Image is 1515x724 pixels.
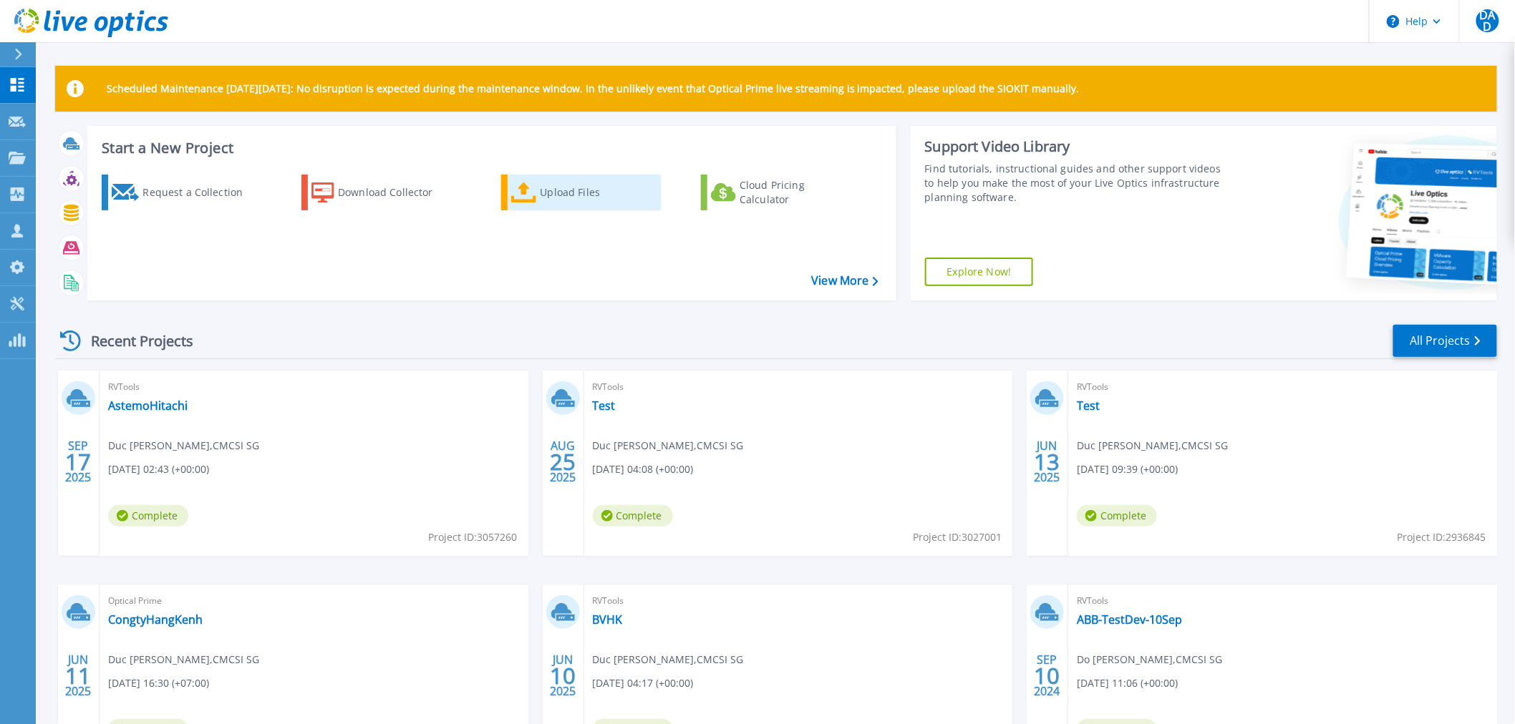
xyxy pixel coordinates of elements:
[1077,461,1178,477] span: [DATE] 09:39 (+00:00)
[1077,652,1222,667] span: Do [PERSON_NAME] , CMCSI SG
[550,670,576,682] span: 10
[1077,593,1489,609] span: RVTools
[108,398,188,413] a: AstemoHitachi
[740,178,854,207] div: Cloud Pricing Calculator
[1077,438,1228,454] span: Duc [PERSON_NAME] , CMCSI SG
[64,650,92,702] div: JUN 2025
[593,438,744,454] span: Duc [PERSON_NAME] , CMCSI SG
[925,137,1226,156] div: Support Video Library
[1077,505,1157,527] span: Complete
[65,456,91,468] span: 17
[549,650,576,702] div: JUN 2025
[501,175,661,210] a: Upload Files
[593,612,623,627] a: BVHK
[1398,529,1486,545] span: Project ID: 2936845
[65,670,91,682] span: 11
[108,675,209,691] span: [DATE] 16:30 (+07:00)
[108,461,209,477] span: [DATE] 02:43 (+00:00)
[102,140,878,156] h3: Start a New Project
[1476,9,1499,32] span: DAD
[925,258,1034,286] a: Explore Now!
[1035,456,1060,468] span: 13
[55,323,213,358] div: Recent Projects
[102,175,261,210] a: Request a Collection
[64,436,92,488] div: SEP 2025
[913,529,1002,545] span: Project ID: 3027001
[811,274,878,288] a: View More
[108,438,259,454] span: Duc [PERSON_NAME] , CMCSI SG
[108,652,259,667] span: Duc [PERSON_NAME] , CMCSI SG
[701,175,861,210] a: Cloud Pricing Calculator
[593,398,616,413] a: Test
[593,652,744,667] span: Duc [PERSON_NAME] , CMCSI SG
[1077,379,1489,395] span: RVTools
[1077,398,1100,413] a: Test
[1035,670,1060,682] span: 10
[108,593,520,609] span: Optical Prime
[593,505,673,527] span: Complete
[593,675,694,691] span: [DATE] 04:17 (+00:00)
[593,593,1005,609] span: RVTools
[1077,612,1182,627] a: ABB-TestDev-10Sep
[550,456,576,468] span: 25
[108,505,188,527] span: Complete
[1034,650,1061,702] div: SEP 2024
[1034,436,1061,488] div: JUN 2025
[107,83,1080,94] p: Scheduled Maintenance [DATE][DATE]: No disruption is expected during the maintenance window. In t...
[142,178,257,207] div: Request a Collection
[1393,325,1497,357] a: All Projects
[108,612,203,627] a: CongtyHangKenh
[541,178,655,207] div: Upload Files
[338,178,452,207] div: Download Collector
[593,461,694,477] span: [DATE] 04:08 (+00:00)
[593,379,1005,395] span: RVTools
[925,162,1226,205] div: Find tutorials, instructional guides and other support videos to help you make the most of your L...
[429,529,518,545] span: Project ID: 3057260
[549,436,576,488] div: AUG 2025
[301,175,461,210] a: Download Collector
[1077,675,1178,691] span: [DATE] 11:06 (+00:00)
[108,379,520,395] span: RVTools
